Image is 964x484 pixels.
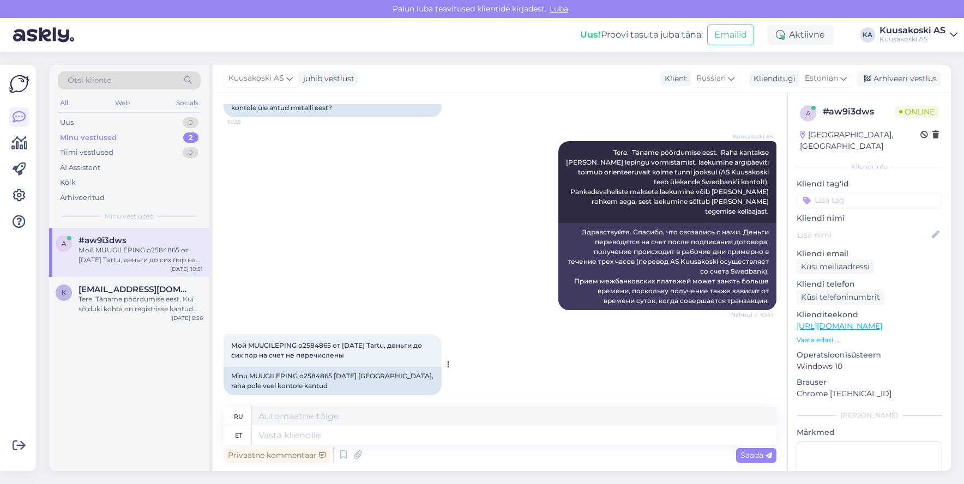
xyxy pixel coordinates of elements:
div: # aw9i3dws [823,105,895,118]
div: Küsi meiliaadressi [797,259,874,274]
span: #aw9i3dws [79,235,126,245]
span: Tere. Täname pöördumise eest. Raha kantakse [PERSON_NAME] lepingu vormistamist, laekumine argipäe... [566,148,770,215]
div: Kliendi info [797,162,942,172]
span: Russian [696,72,726,84]
a: Kuusakoski ASKuusakoski AS [879,26,957,44]
p: Vaata edasi ... [797,335,942,345]
div: Uus [60,117,74,128]
div: Proovi tasuta juba täna: [580,28,703,41]
div: Мой MUUGILEPING o2584865 от [DATE] Tartu, деньги до сих пор на счет не перечислены [79,245,203,265]
p: Windows 10 [797,361,942,372]
p: Brauser [797,377,942,388]
span: Kuusakoski AS [228,72,284,84]
span: a [62,239,67,247]
img: Askly Logo [9,74,29,94]
span: a [806,109,811,117]
input: Lisa nimi [797,229,930,241]
p: Klienditeekond [797,309,942,320]
span: Мой MUUGILEPING o2584865 от [DATE] Tartu, деньги до сих пор на счет не перечислены [231,341,424,359]
div: Minu vestlused [60,132,117,143]
p: Operatsioonisüsteem [797,349,942,361]
div: Privaatne kommentaar [224,448,330,463]
div: Klient [660,73,687,84]
div: Kõik [60,177,76,188]
div: [DATE] 8:56 [172,314,203,322]
a: [URL][DOMAIN_NAME] [797,321,882,331]
div: [PERSON_NAME] [797,410,942,420]
p: Märkmed [797,427,942,438]
div: 0 [183,147,198,158]
button: Emailid [707,25,754,45]
div: Socials [174,96,201,110]
div: 2 [183,132,198,143]
div: Здравствуйте. Спасибо, что связались с нами. Деньги переводятся на счет после подписания договора... [558,223,776,310]
div: Kuusakoski AS [879,26,945,35]
div: ru [234,407,243,426]
div: KA [860,27,875,43]
span: Nähtud ✓ 10:41 [731,311,773,319]
p: Kliendi email [797,248,942,259]
div: Tiimi vestlused [60,147,113,158]
span: Otsi kliente [68,75,111,86]
div: Web [113,96,132,110]
input: Lisa tag [797,192,942,208]
span: kikkasave@gmail.com [79,285,192,294]
div: [GEOGRAPHIC_DATA], [GEOGRAPHIC_DATA] [800,129,920,152]
p: Chrome [TECHNICAL_ID] [797,388,942,400]
span: Luba [546,4,571,14]
span: Online [895,106,939,118]
div: Tere. Täname pöördumise eest. Kui sõiduki kohta on registrisse kantud käsutamise keelumärge või m... [79,294,203,314]
div: [DATE] 10:51 [170,265,203,273]
span: 10:28 [227,118,268,126]
div: 0 [183,117,198,128]
div: Arhiveeritud [60,192,105,203]
div: Küsi telefoninumbrit [797,290,884,305]
div: AI Assistent [60,162,100,173]
div: All [58,96,70,110]
p: Kliendi telefon [797,279,942,290]
span: Minu vestlused [105,211,154,221]
span: Estonian [805,72,838,84]
span: 10:51 [227,396,268,404]
div: Arhiveeri vestlus [857,71,941,86]
div: et [235,426,242,445]
div: Klienditugi [749,73,796,84]
div: Aktiivne [767,25,834,45]
span: k [62,288,67,297]
div: juhib vestlust [299,73,354,84]
div: Kuusakoski AS [879,35,945,44]
span: Kuusakoski AS [732,132,773,141]
p: Kliendi tag'id [797,178,942,190]
b: Uus! [580,29,601,40]
span: Saada [740,450,772,460]
p: Kliendi nimi [797,213,942,224]
div: Minu MUUGILEPING o2584865 [DATE] [GEOGRAPHIC_DATA], raha pole veel kontole kantud [224,367,442,395]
